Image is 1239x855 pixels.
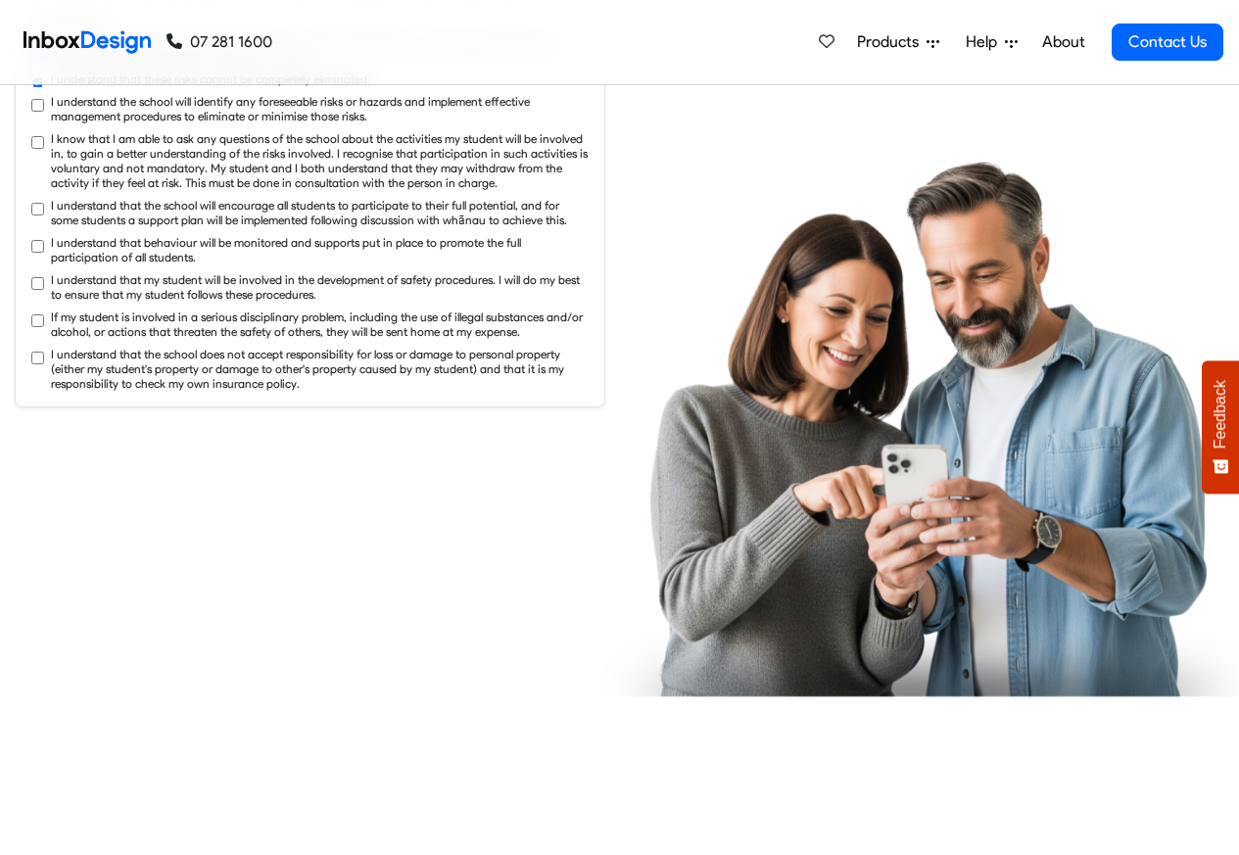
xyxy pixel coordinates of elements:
[51,272,589,302] label: I understand that my student will be involved in the development of safety procedures. I will do ...
[849,23,947,62] a: Products
[51,347,589,391] label: I understand that the school does not accept responsibility for loss or damage to personal proper...
[1212,380,1229,449] span: Feedback
[51,309,589,339] label: If my student is involved in a serious disciplinary problem, including the use of illegal substan...
[857,30,927,54] span: Products
[51,131,589,190] label: I know that I am able to ask any questions of the school about the activities my student will be ...
[958,23,1025,62] a: Help
[51,198,589,227] label: I understand that the school will encourage all students to participate to their full potential, ...
[1036,23,1090,62] a: About
[167,30,272,54] a: 07 281 1600
[51,94,589,123] label: I understand the school will identify any foreseeable risks or hazards and implement effective ma...
[1112,24,1223,61] a: Contact Us
[51,235,589,264] label: I understand that behaviour will be monitored and supports put in place to promote the full parti...
[966,30,1005,54] span: Help
[1202,360,1239,494] button: Feedback - Show survey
